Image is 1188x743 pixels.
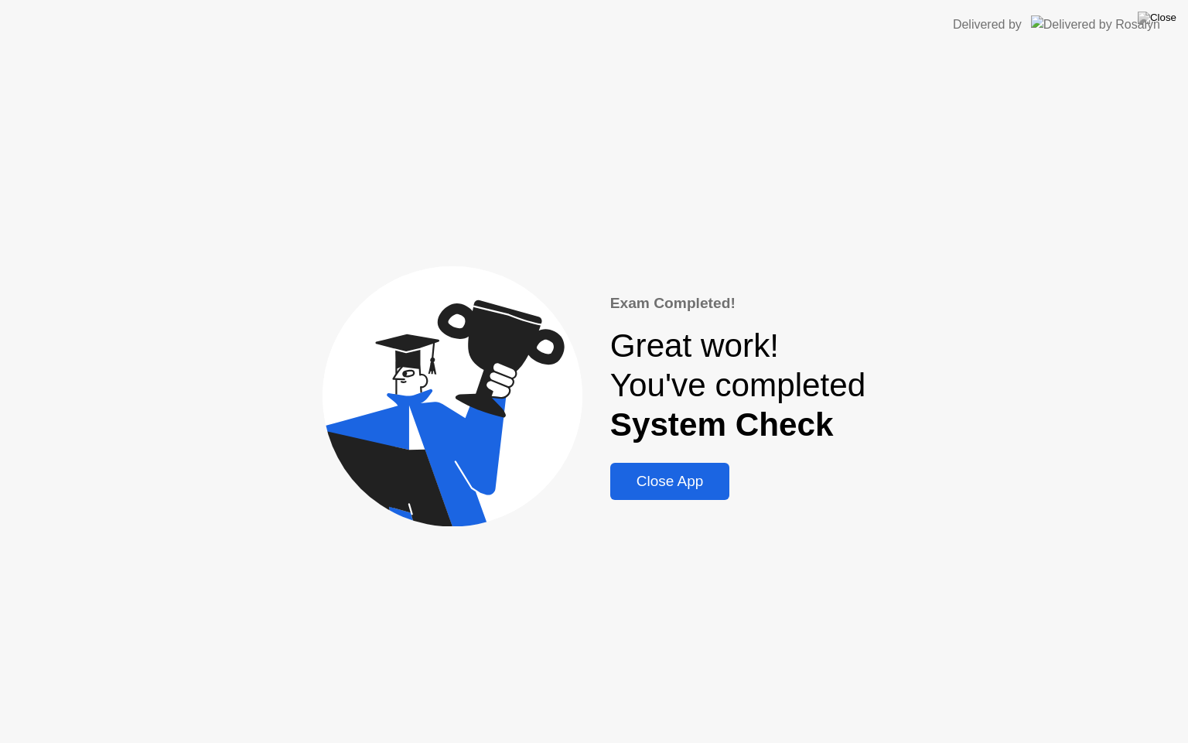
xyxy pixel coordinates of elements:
img: Delivered by Rosalyn [1031,15,1160,33]
div: Great work! You've completed [610,327,866,444]
button: Close App [610,463,730,500]
img: Close [1138,12,1176,24]
div: Delivered by [953,15,1022,34]
div: Exam Completed! [610,293,866,315]
div: Close App [615,473,725,490]
b: System Check [610,406,834,443]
